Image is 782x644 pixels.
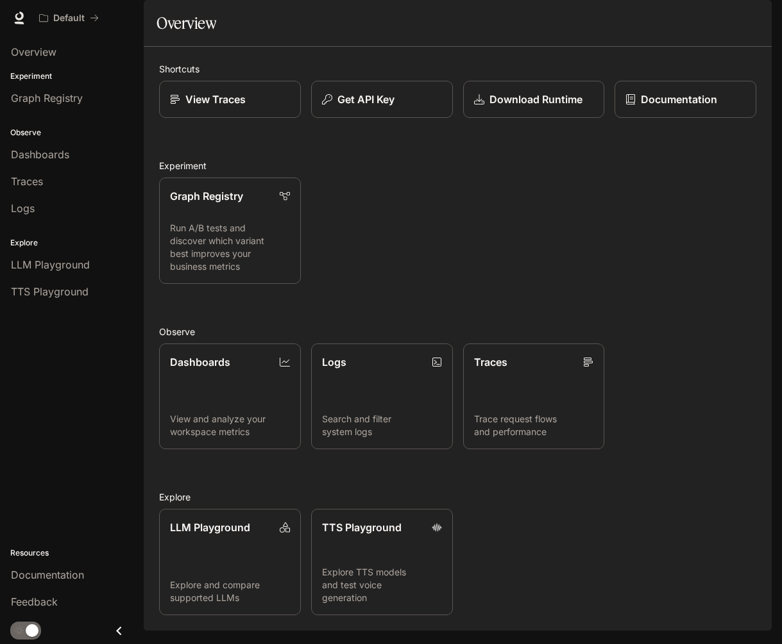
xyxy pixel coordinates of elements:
a: Documentation [615,81,756,118]
p: Get API Key [337,92,395,107]
p: Trace request flows and performance [474,413,594,438]
p: Download Runtime [489,92,582,107]
a: Graph RegistryRun A/B tests and discover which variant best improves your business metrics [159,178,301,284]
p: Explore TTS models and test voice generation [322,566,442,604]
a: LogsSearch and filter system logs [311,343,453,450]
h1: Overview [157,10,216,36]
a: View Traces [159,81,301,118]
p: TTS Playground [322,520,402,535]
p: View Traces [185,92,246,107]
p: Documentation [641,92,717,107]
p: Logs [322,354,346,370]
p: Default [53,13,85,24]
a: Download Runtime [463,81,605,118]
button: All workspaces [33,5,105,31]
p: Search and filter system logs [322,413,442,438]
a: LLM PlaygroundExplore and compare supported LLMs [159,509,301,615]
h2: Experiment [159,159,756,172]
p: Dashboards [170,354,230,370]
a: TracesTrace request flows and performance [463,343,605,450]
button: Get API Key [311,81,453,118]
h2: Observe [159,325,756,338]
h2: Shortcuts [159,62,756,76]
p: LLM Playground [170,520,250,535]
h2: Explore [159,490,756,504]
a: DashboardsView and analyze your workspace metrics [159,343,301,450]
p: Run A/B tests and discover which variant best improves your business metrics [170,222,290,273]
a: TTS PlaygroundExplore TTS models and test voice generation [311,509,453,615]
p: Explore and compare supported LLMs [170,579,290,604]
p: View and analyze your workspace metrics [170,413,290,438]
p: Graph Registry [170,188,243,204]
p: Traces [474,354,507,370]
